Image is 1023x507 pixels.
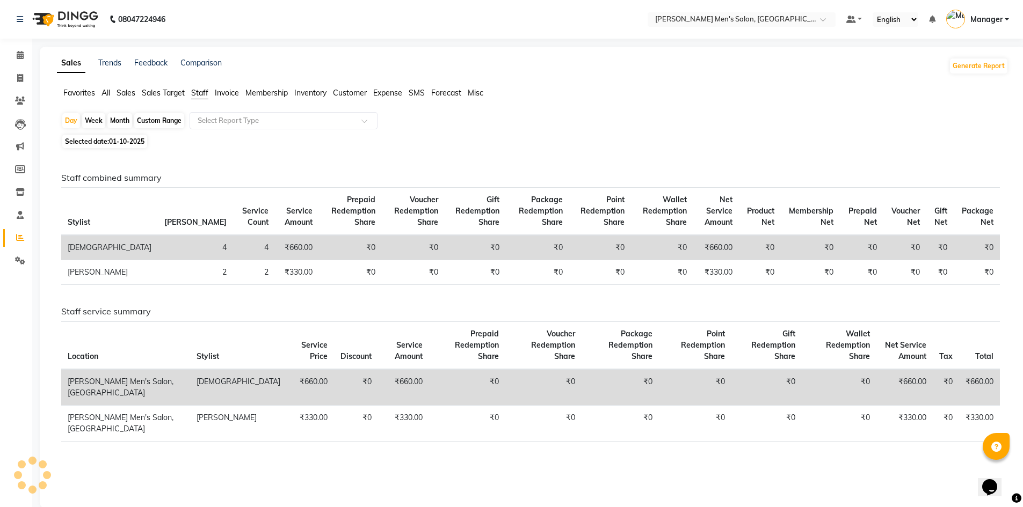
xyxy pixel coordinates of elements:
[98,58,121,68] a: Trends
[134,58,168,68] a: Feedback
[876,369,933,406] td: ₹660.00
[382,235,445,260] td: ₹0
[731,405,802,441] td: ₹0
[747,206,774,227] span: Product Net
[134,113,184,128] div: Custom Range
[197,351,219,361] span: Stylist
[395,340,423,361] span: Service Amount
[142,88,185,98] span: Sales Target
[505,405,582,441] td: ₹0
[978,464,1012,496] iframe: chat widget
[445,235,506,260] td: ₹0
[63,88,95,98] span: Favorites
[789,206,833,227] span: Membership Net
[569,235,631,260] td: ₹0
[275,235,319,260] td: ₹660.00
[61,369,190,406] td: [PERSON_NAME] Men's Salon, [GEOGRAPHIC_DATA]
[751,329,795,361] span: Gift Redemption Share
[739,235,781,260] td: ₹0
[190,405,287,441] td: [PERSON_NAME]
[954,235,1000,260] td: ₹0
[962,206,993,227] span: Package Net
[445,260,506,285] td: ₹0
[429,405,505,441] td: ₹0
[581,195,625,227] span: Point Redemption Share
[781,235,840,260] td: ₹0
[643,195,687,227] span: Wallet Redemption Share
[959,369,1000,406] td: ₹660.00
[101,88,110,98] span: All
[285,206,313,227] span: Service Amount
[164,217,227,227] span: [PERSON_NAME]
[705,195,732,227] span: Net Service Amount
[946,10,965,28] img: Manager
[245,88,288,98] span: Membership
[933,405,959,441] td: ₹0
[61,260,158,285] td: [PERSON_NAME]
[975,351,993,361] span: Total
[287,405,334,441] td: ₹330.00
[582,405,659,441] td: ₹0
[840,235,883,260] td: ₹0
[569,260,631,285] td: ₹0
[891,206,920,227] span: Voucher Net
[82,113,105,128] div: Week
[506,235,569,260] td: ₹0
[659,405,731,441] td: ₹0
[373,88,402,98] span: Expense
[840,260,883,285] td: ₹0
[954,260,1000,285] td: ₹0
[926,260,954,285] td: ₹0
[693,235,739,260] td: ₹660.00
[693,260,739,285] td: ₹330.00
[287,369,334,406] td: ₹660.00
[27,4,101,34] img: logo
[939,351,953,361] span: Tax
[331,195,375,227] span: Prepaid Redemption Share
[802,369,876,406] td: ₹0
[190,369,287,406] td: [DEMOGRAPHIC_DATA]
[455,329,499,361] span: Prepaid Redemption Share
[505,369,582,406] td: ₹0
[378,405,429,441] td: ₹330.00
[455,195,499,227] span: Gift Redemption Share
[970,14,1003,25] span: Manager
[926,235,954,260] td: ₹0
[107,113,132,128] div: Month
[959,405,1000,441] td: ₹330.00
[334,405,378,441] td: ₹0
[631,235,693,260] td: ₹0
[294,88,327,98] span: Inventory
[519,195,563,227] span: Package Redemption Share
[468,88,483,98] span: Misc
[934,206,947,227] span: Gift Net
[950,58,1007,74] button: Generate Report
[158,235,233,260] td: 4
[802,405,876,441] td: ₹0
[608,329,652,361] span: Package Redemption Share
[180,58,222,68] a: Comparison
[631,260,693,285] td: ₹0
[731,369,802,406] td: ₹0
[301,340,328,361] span: Service Price
[61,173,1000,183] h6: Staff combined summary
[333,88,367,98] span: Customer
[68,217,90,227] span: Stylist
[61,235,158,260] td: [DEMOGRAPHIC_DATA]
[340,351,372,361] span: Discount
[275,260,319,285] td: ₹330.00
[117,88,135,98] span: Sales
[506,260,569,285] td: ₹0
[109,137,144,145] span: 01-10-2025
[409,88,425,98] span: SMS
[431,88,461,98] span: Forecast
[215,88,239,98] span: Invoice
[848,206,877,227] span: Prepaid Net
[319,260,382,285] td: ₹0
[191,88,208,98] span: Staff
[876,405,933,441] td: ₹330.00
[885,340,926,361] span: Net Service Amount
[62,113,80,128] div: Day
[319,235,382,260] td: ₹0
[334,369,378,406] td: ₹0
